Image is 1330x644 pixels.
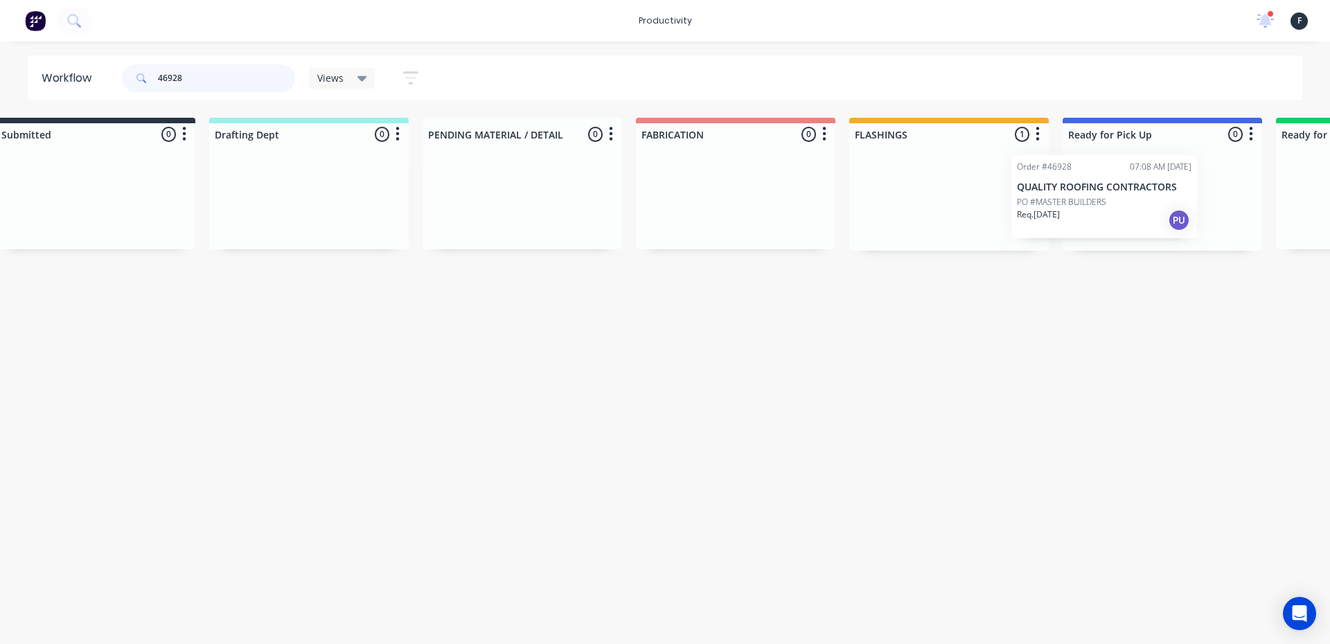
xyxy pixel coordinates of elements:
div: Workflow [42,70,98,87]
span: Views [317,71,344,85]
input: Search for orders... [158,64,295,92]
div: Open Intercom Messenger [1283,597,1316,630]
img: Factory [25,10,46,31]
span: F [1297,15,1302,27]
div: productivity [632,10,699,31]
